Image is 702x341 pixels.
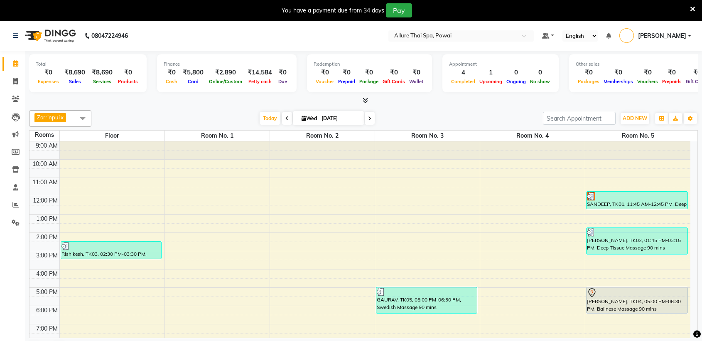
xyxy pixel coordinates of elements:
div: 11:00 AM [31,178,59,187]
span: Prepaids [660,79,684,84]
div: ₹0 [336,68,357,77]
div: ₹8,690 [88,68,116,77]
div: 1:00 PM [34,215,59,223]
span: Petty cash [246,79,274,84]
div: 4:00 PM [34,269,59,278]
div: 4 [449,68,477,77]
span: Gift Cards [380,79,407,84]
div: 5:00 PM [34,288,59,297]
span: Room No. 5 [585,131,690,141]
span: Today [260,112,280,125]
div: ₹0 [116,68,140,77]
span: Due [276,79,289,84]
div: Rooms [29,131,59,139]
span: Room No. 2 [270,131,375,141]
span: Online/Custom [207,79,244,84]
span: Card [186,79,201,84]
span: Expenses [36,79,61,84]
img: logo [21,24,78,47]
div: ₹0 [576,68,601,77]
span: Upcoming [477,79,504,84]
span: Zorrinpui [37,114,60,121]
span: Ongoing [504,79,528,84]
span: Room No. 4 [480,131,585,141]
div: [PERSON_NAME], TK02, 01:45 PM-03:15 PM, Deep Tissue Massage 90 mins [587,228,687,254]
div: ₹0 [275,68,290,77]
a: x [60,114,64,121]
div: 2:00 PM [34,233,59,242]
div: ₹0 [380,68,407,77]
div: 6:00 PM [34,306,59,315]
div: SANDEEP, TK01, 11:45 AM-12:45 PM, Deep Tissue Massage 60 mins [587,192,687,209]
span: Completed [449,79,477,84]
div: ₹8,690 [61,68,88,77]
div: ₹0 [314,68,336,77]
div: You have a payment due from 34 days [282,6,384,15]
div: 10:00 AM [31,160,59,168]
span: Cash [164,79,179,84]
span: Products [116,79,140,84]
span: Voucher [314,79,336,84]
div: ₹0 [36,68,61,77]
div: ₹0 [660,68,684,77]
span: Floor [60,131,164,141]
div: ₹0 [601,68,635,77]
span: Wed [299,115,319,121]
span: Room No. 3 [375,131,480,141]
div: 9:00 AM [34,141,59,150]
img: Prashant Mistry [619,28,634,43]
div: Total [36,61,140,68]
div: ₹2,890 [207,68,244,77]
div: ₹0 [164,68,179,77]
span: Package [357,79,380,84]
div: 1 [477,68,504,77]
span: Packages [576,79,601,84]
div: 12:00 PM [31,196,59,205]
span: [PERSON_NAME] [638,32,686,40]
div: 0 [504,68,528,77]
span: No show [528,79,552,84]
div: GAURAV, TK05, 05:00 PM-06:30 PM, Swedish Massage 90 mins [376,287,477,313]
input: 2025-09-03 [319,112,361,125]
button: Pay [386,3,412,17]
div: ₹14,584 [244,68,275,77]
div: ₹5,800 [179,68,207,77]
div: Appointment [449,61,552,68]
div: 3:00 PM [34,251,59,260]
span: Memberships [601,79,635,84]
span: Services [91,79,113,84]
div: Finance [164,61,290,68]
b: 08047224946 [91,24,128,47]
input: Search Appointment [543,112,616,125]
div: [PERSON_NAME], TK04, 05:00 PM-06:30 PM, Balinese Massage 90 mins [587,287,687,313]
span: Wallet [407,79,425,84]
span: Sales [67,79,83,84]
span: Room No. 1 [165,131,270,141]
span: ADD NEW [623,115,647,121]
div: ₹0 [635,68,660,77]
div: ₹0 [357,68,380,77]
span: Vouchers [635,79,660,84]
div: 7:00 PM [34,324,59,333]
div: 0 [528,68,552,77]
div: Rishikesh, TK03, 02:30 PM-03:30 PM, Swedish Massage 60 mins [61,242,162,259]
div: ₹0 [407,68,425,77]
div: Redemption [314,61,425,68]
span: Prepaid [336,79,357,84]
button: ADD NEW [621,113,649,124]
